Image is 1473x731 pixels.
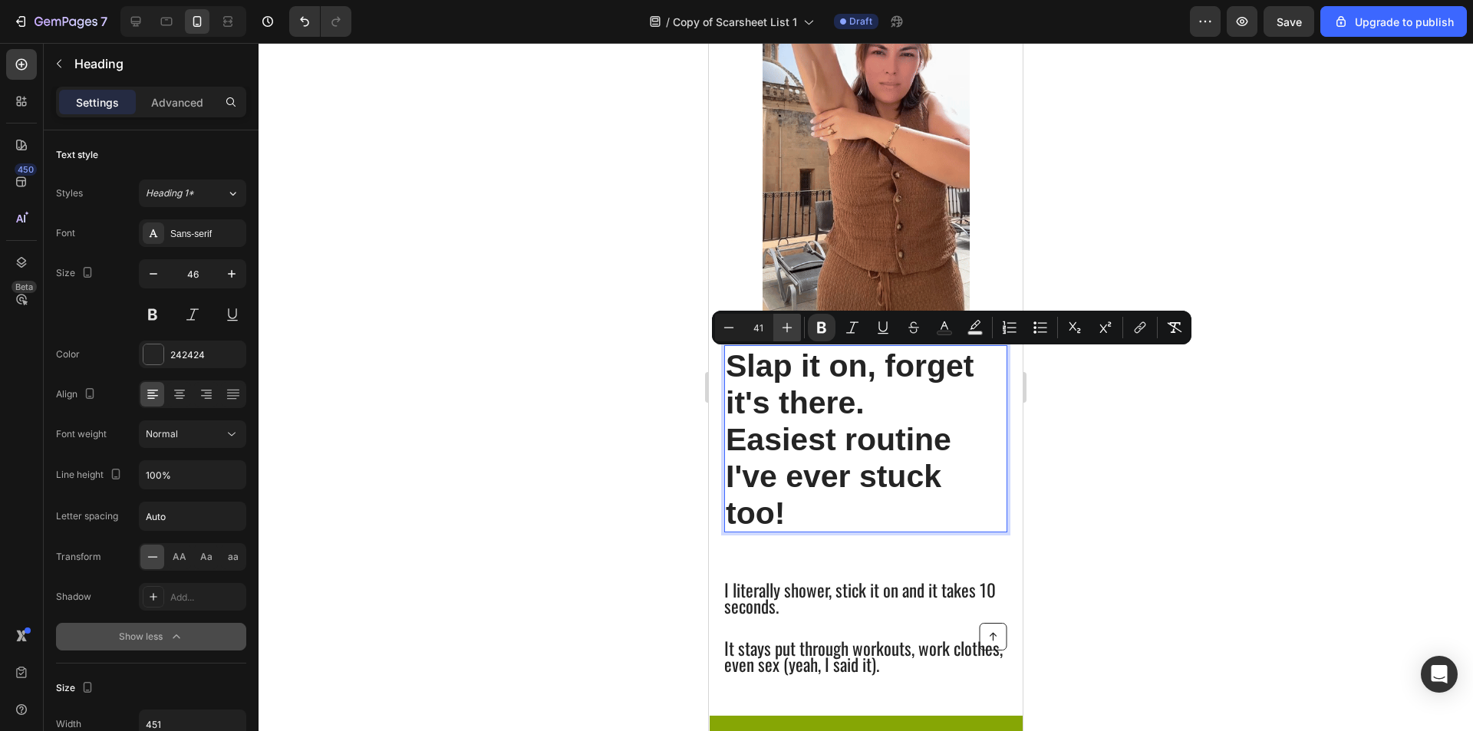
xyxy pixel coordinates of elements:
div: Size [56,263,97,284]
div: Show less [119,629,184,644]
span: Heading 1* [146,186,194,200]
div: Font [56,226,75,240]
p: 7 [101,12,107,31]
iframe: Design area [709,43,1023,731]
div: Styles [56,186,83,200]
p: Heading [74,54,240,73]
div: Undo/Redo [289,6,351,37]
span: aa [228,550,239,564]
div: Size [56,678,97,699]
input: Auto [140,502,245,530]
div: Open Intercom Messenger [1421,656,1458,693]
div: 242424 [170,348,242,362]
div: Sans-serif [170,227,242,241]
button: 7 [6,6,114,37]
input: Auto [140,461,245,489]
div: Align [56,384,99,405]
div: Width [56,717,81,731]
span: I literally shower, stick it on and it takes 10 seconds. [15,534,287,576]
div: Upgrade to publish [1333,14,1454,30]
div: Color [56,347,80,361]
span: Save [1277,15,1302,28]
span: It stays put through workouts, work clothes, even sex (yeah, I said it). [15,592,294,634]
button: Normal [139,420,246,448]
p: Settings [76,94,119,110]
button: Show less [56,623,246,650]
div: Editor contextual toolbar [712,311,1191,344]
div: Letter spacing [56,509,118,523]
div: Transform [56,550,101,564]
span: AA [173,550,186,564]
span: Aa [200,550,213,564]
div: Shadow [56,590,91,604]
div: 450 [15,163,37,176]
div: Beta [12,281,37,293]
p: Advanced [151,94,203,110]
span: / [666,14,670,30]
div: Line height [56,465,125,486]
span: Copy of Scarsheet List 1 [673,14,797,30]
span: Draft [849,15,872,28]
div: Font weight [56,427,107,441]
span: Normal [146,428,178,440]
div: Add... [170,591,242,604]
button: Save [1264,6,1314,37]
button: Heading 1* [139,179,246,207]
div: Text style [56,148,98,162]
button: Upgrade to publish [1320,6,1467,37]
div: Rich Text Editor. Editing area: main [15,500,298,716]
